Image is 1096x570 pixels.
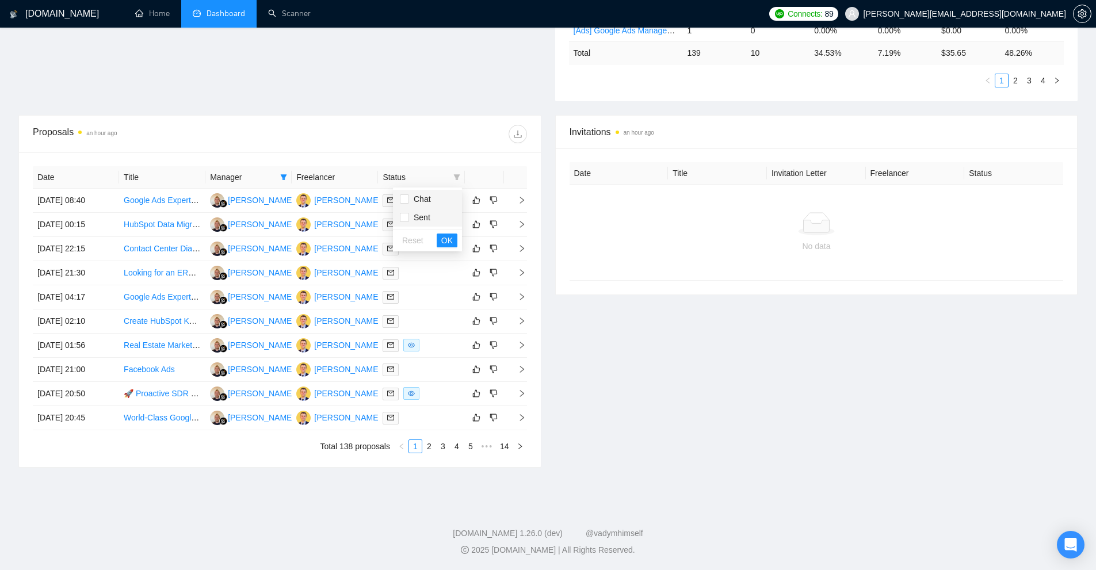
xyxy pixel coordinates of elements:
button: like [469,193,483,207]
td: [DATE] 00:15 [33,213,119,237]
a: 2 [1009,74,1022,87]
th: Title [668,162,767,185]
span: right [509,317,526,325]
li: 14 [496,439,513,453]
th: Freelancer [866,162,965,185]
button: like [469,387,483,400]
li: 4 [1036,74,1050,87]
th: Freelancer [292,166,378,189]
span: ••• [478,439,496,453]
a: World-Class Google Search Ads Specialist Needed. [124,413,308,422]
a: 1 [995,74,1008,87]
span: like [472,341,480,350]
span: dislike [490,220,498,229]
button: dislike [487,217,501,231]
button: like [469,290,483,304]
td: $ 35.65 [937,41,1000,64]
button: like [469,338,483,352]
span: mail [387,342,394,349]
span: right [509,341,526,349]
span: Chat [409,194,431,204]
span: setting [1074,9,1091,18]
span: dislike [490,341,498,350]
span: filter [278,169,289,186]
img: AS [210,217,224,232]
td: [DATE] 04:17 [33,285,119,309]
a: AS[PERSON_NAME] [210,388,294,397]
a: PV[PERSON_NAME] [296,316,380,325]
span: right [1053,77,1060,84]
span: dislike [490,389,498,398]
button: dislike [487,387,501,400]
button: dislike [487,338,501,352]
button: dislike [487,193,501,207]
div: [PERSON_NAME] [314,290,380,303]
span: dislike [490,268,498,277]
span: like [472,268,480,277]
img: PV [296,362,311,377]
a: AS[PERSON_NAME] [210,364,294,373]
li: 1 [995,74,1009,87]
button: like [469,314,483,328]
img: AS [210,314,224,328]
div: [PERSON_NAME] [228,411,294,424]
span: filter [280,174,287,181]
img: AS [210,266,224,280]
a: 3 [437,440,449,453]
td: 0.00% [809,19,873,41]
a: PV[PERSON_NAME] [296,340,380,349]
button: download [509,125,527,143]
td: HubSpot Data Migration & Foundation Setup [119,213,205,237]
button: like [469,411,483,424]
a: [DOMAIN_NAME] 1.26.0 (dev) [453,529,563,538]
td: 139 [682,41,746,64]
a: homeHome [135,9,170,18]
li: Next 5 Pages [478,439,496,453]
button: left [981,74,995,87]
li: Next Page [1050,74,1064,87]
td: 0.00% [873,19,937,41]
img: PV [296,242,311,256]
td: Create HubSpot KPI reports [119,309,205,334]
img: gigradar-bm.png [219,296,227,304]
span: dislike [490,244,498,253]
div: [PERSON_NAME] [228,339,294,351]
a: 4 [1037,74,1049,87]
button: setting [1073,5,1091,23]
img: AS [210,362,224,377]
td: 🚀 Proactive SDR Needed – Long-Term Growth Potential (Full-Time, No Agencies) [119,382,205,406]
span: Sent [409,213,430,222]
button: dislike [487,242,501,255]
td: 0 [746,19,809,41]
li: Next Page [513,439,527,453]
img: upwork-logo.png [775,9,784,18]
td: $0.00 [937,19,1000,41]
button: Reset [398,234,428,247]
div: [PERSON_NAME] [228,290,294,303]
img: AS [210,411,224,425]
img: PV [296,266,311,280]
th: Date [33,166,119,189]
img: gigradar-bm.png [219,224,227,232]
img: gigradar-bm.png [219,248,227,256]
a: AS[PERSON_NAME] [210,243,294,253]
li: Previous Page [981,74,995,87]
td: [DATE] 20:45 [33,406,119,430]
span: dislike [490,365,498,374]
a: 4 [450,440,463,453]
button: dislike [487,411,501,424]
div: 2025 [DOMAIN_NAME] | All Rights Reserved. [9,544,1087,556]
a: [Ads] Google Ads Management Scanner 2 [574,26,724,35]
button: dislike [487,314,501,328]
button: right [1050,74,1064,87]
span: eye [408,342,415,349]
span: like [472,365,480,374]
span: Invitations [570,125,1064,139]
td: [DATE] 22:15 [33,237,119,261]
a: Looking for an ERP expert [124,268,218,277]
a: HubSpot Data Migration & Foundation Setup [124,220,283,229]
td: Looking for an ERP expert [119,261,205,285]
a: AS[PERSON_NAME] [210,267,294,277]
span: left [984,77,991,84]
div: [PERSON_NAME] [228,387,294,400]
